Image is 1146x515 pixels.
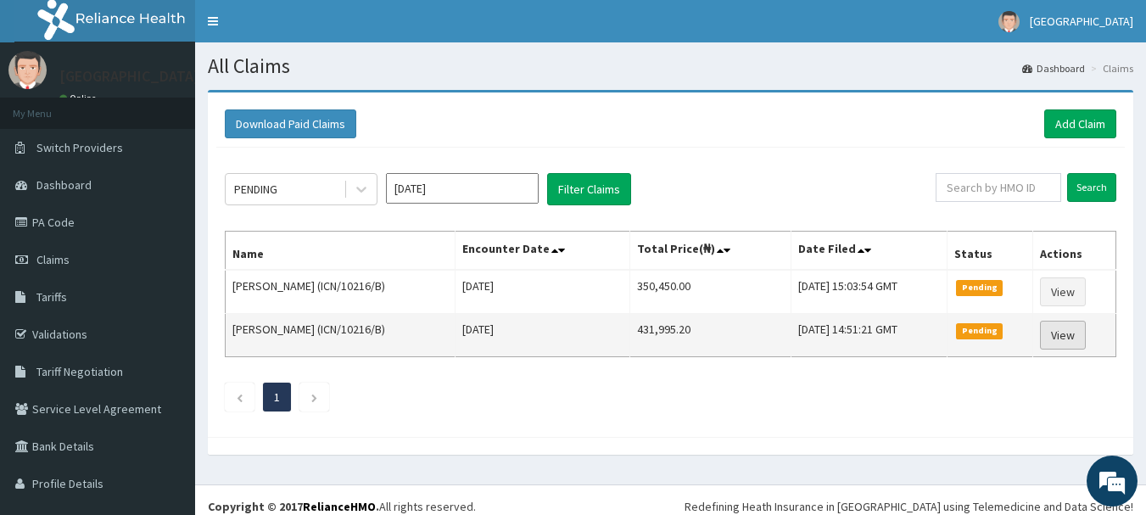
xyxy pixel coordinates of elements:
[948,232,1033,271] th: Status
[455,270,629,314] td: [DATE]
[208,55,1133,77] h1: All Claims
[629,232,791,271] th: Total Price(₦)
[956,323,1003,339] span: Pending
[1040,321,1086,350] a: View
[234,181,277,198] div: PENDING
[226,232,456,271] th: Name
[1040,277,1086,306] a: View
[303,499,376,514] a: RelianceHMO
[310,389,318,405] a: Next page
[547,173,631,205] button: Filter Claims
[455,232,629,271] th: Encounter Date
[36,364,123,379] span: Tariff Negotiation
[386,173,539,204] input: Select Month and Year
[791,270,948,314] td: [DATE] 15:03:54 GMT
[685,498,1133,515] div: Redefining Heath Insurance in [GEOGRAPHIC_DATA] using Telemedicine and Data Science!
[1044,109,1116,138] a: Add Claim
[1022,61,1085,76] a: Dashboard
[956,280,1003,295] span: Pending
[226,270,456,314] td: [PERSON_NAME] (ICN/10216/B)
[226,314,456,357] td: [PERSON_NAME] (ICN/10216/B)
[59,92,100,104] a: Online
[1067,173,1116,202] input: Search
[1030,14,1133,29] span: [GEOGRAPHIC_DATA]
[36,289,67,305] span: Tariffs
[629,314,791,357] td: 431,995.20
[1087,61,1133,76] li: Claims
[936,173,1061,202] input: Search by HMO ID
[8,51,47,89] img: User Image
[59,69,199,84] p: [GEOGRAPHIC_DATA]
[225,109,356,138] button: Download Paid Claims
[236,389,243,405] a: Previous page
[36,177,92,193] span: Dashboard
[36,252,70,267] span: Claims
[36,140,123,155] span: Switch Providers
[998,11,1020,32] img: User Image
[629,270,791,314] td: 350,450.00
[1033,232,1116,271] th: Actions
[791,314,948,357] td: [DATE] 14:51:21 GMT
[208,499,379,514] strong: Copyright © 2017 .
[791,232,948,271] th: Date Filed
[455,314,629,357] td: [DATE]
[274,389,280,405] a: Page 1 is your current page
